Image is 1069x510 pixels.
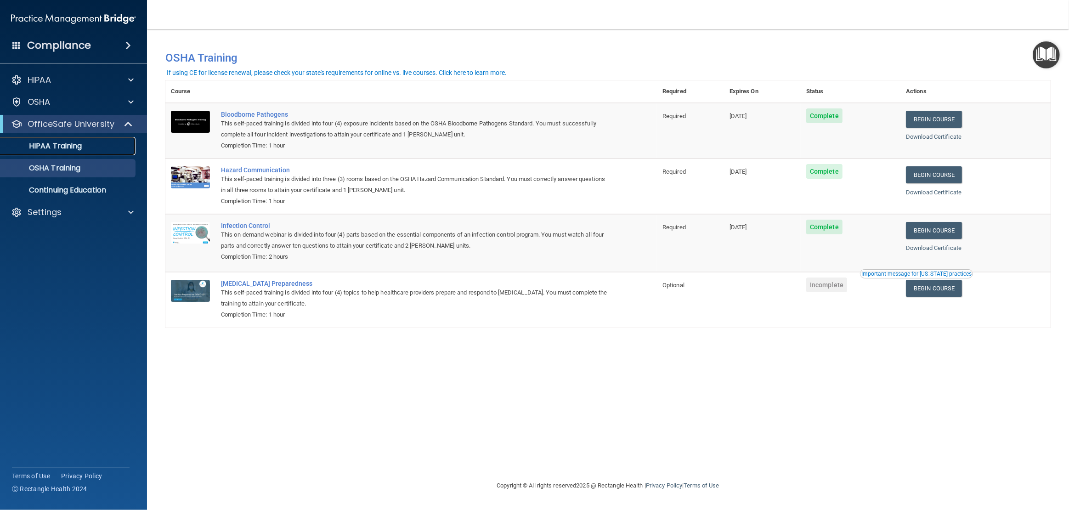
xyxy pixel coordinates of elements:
a: Download Certificate [906,189,962,196]
a: Download Certificate [906,244,962,251]
a: OSHA [11,96,134,108]
a: Terms of Use [12,471,50,481]
div: This self-paced training is divided into four (4) exposure incidents based on the OSHA Bloodborne... [221,118,611,140]
div: Completion Time: 2 hours [221,251,611,262]
span: Incomplete [806,278,847,292]
th: Actions [900,80,1051,103]
div: Important message for [US_STATE] practices [861,271,972,277]
a: [MEDICAL_DATA] Preparedness [221,280,611,287]
a: Begin Course [906,111,962,128]
a: Download Certificate [906,133,962,140]
a: Begin Course [906,166,962,183]
img: PMB logo [11,10,136,28]
div: Completion Time: 1 hour [221,309,611,320]
p: OSHA [28,96,51,108]
span: Complete [806,220,843,234]
div: This self-paced training is divided into four (4) topics to help healthcare providers prepare and... [221,287,611,309]
a: Begin Course [906,280,962,297]
th: Status [801,80,900,103]
span: Complete [806,108,843,123]
a: Privacy Policy [61,471,102,481]
a: Hazard Communication [221,166,611,174]
div: Copyright © All rights reserved 2025 @ Rectangle Health | | [441,471,776,500]
span: [DATE] [730,224,747,231]
a: Infection Control [221,222,611,229]
span: [DATE] [730,113,747,119]
p: Continuing Education [6,186,131,195]
a: Privacy Policy [646,482,682,489]
button: If using CE for license renewal, please check your state's requirements for online vs. live cours... [165,68,508,77]
span: [DATE] [730,168,747,175]
a: Settings [11,207,134,218]
th: Course [165,80,215,103]
h4: Compliance [27,39,91,52]
div: This on-demand webinar is divided into four (4) parts based on the essential components of an inf... [221,229,611,251]
div: Completion Time: 1 hour [221,140,611,151]
span: Complete [806,164,843,179]
a: Bloodborne Pathogens [221,111,611,118]
div: Completion Time: 1 hour [221,196,611,207]
span: Required [662,224,686,231]
p: OfficeSafe University [28,119,114,130]
div: If using CE for license renewal, please check your state's requirements for online vs. live cours... [167,69,507,76]
button: Read this if you are a dental practitioner in the state of CA [860,269,973,278]
span: Required [662,168,686,175]
th: Expires On [724,80,801,103]
p: OSHA Training [6,164,80,173]
div: This self-paced training is divided into three (3) rooms based on the OSHA Hazard Communication S... [221,174,611,196]
th: Required [657,80,724,103]
p: Settings [28,207,62,218]
a: Begin Course [906,222,962,239]
a: OfficeSafe University [11,119,133,130]
h4: OSHA Training [165,51,1051,64]
p: HIPAA [28,74,51,85]
a: Terms of Use [684,482,719,489]
p: HIPAA Training [6,142,82,151]
a: HIPAA [11,74,134,85]
span: Required [662,113,686,119]
span: Optional [662,282,684,289]
button: Open Resource Center [1033,41,1060,68]
span: Ⓒ Rectangle Health 2024 [12,484,87,493]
